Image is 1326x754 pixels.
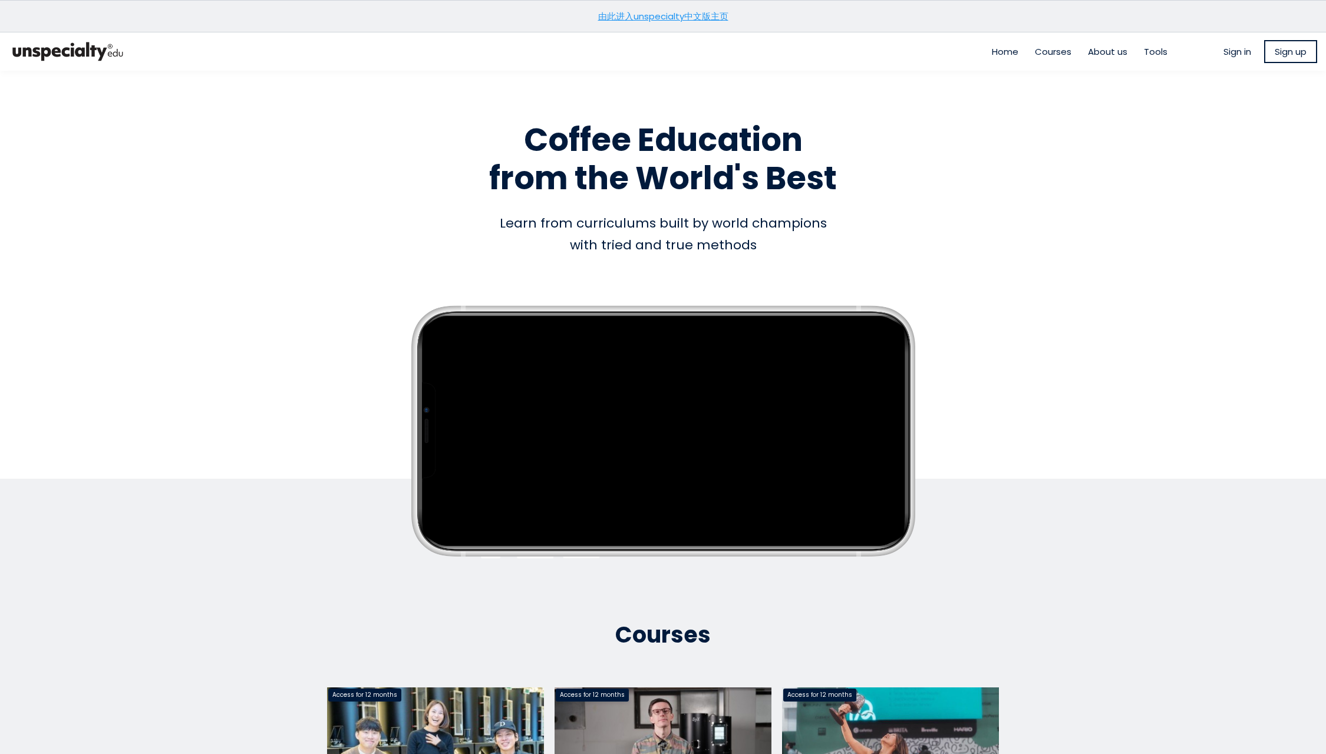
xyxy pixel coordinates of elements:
[598,10,728,22] a: 由此进入unspecialty中文版主页
[1035,45,1071,58] a: Courses
[1264,40,1317,63] a: Sign up
[1088,45,1127,58] a: About us
[327,121,999,197] h1: Coffee Education from the World's Best
[1223,45,1251,58] a: Sign in
[9,37,127,66] img: bc390a18feecddb333977e298b3a00a1.png
[327,212,999,256] div: Learn from curriculums built by world champions with tried and true methods
[1275,45,1307,58] span: Sign up
[992,45,1018,58] a: Home
[327,620,999,649] h2: Courses
[1144,45,1167,58] a: Tools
